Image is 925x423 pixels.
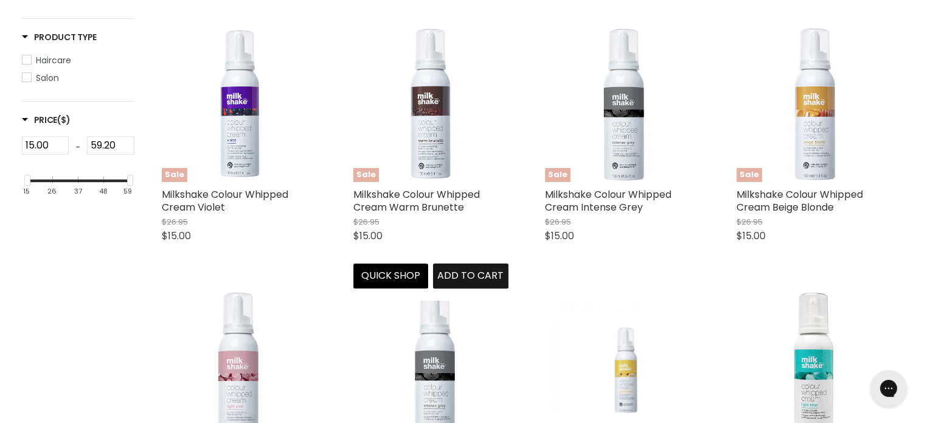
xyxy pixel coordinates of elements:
span: $15.00 [545,229,574,243]
button: Quick shop [353,264,429,288]
h3: Product Type [22,31,97,43]
a: Milkshake Colour Whipped Cream Warm Brunette [353,187,480,214]
span: Sale [736,168,762,182]
img: Milkshake Colour Whipped Cream Intense Grey [545,27,700,182]
button: Add to cart [433,264,508,288]
span: Sale [353,168,379,182]
img: Milkshake Colour Whipped Cream Warm Brunette [353,27,508,182]
a: Milkshake Colour Whipped Cream Intense Grey [545,187,671,214]
div: 15 [23,187,30,195]
span: ($) [57,114,70,126]
a: Salon [22,71,134,85]
a: Milkshake Colour Whipped Cream Warm BrunetteSale [353,27,508,182]
div: 48 [99,187,108,195]
img: Milkshake Colour Whipped Cream Beige Blonde [736,27,892,182]
a: Milkshake Colour Whipped Cream Violet [162,187,288,214]
span: Sale [545,168,570,182]
span: Price [22,114,71,126]
div: - [69,136,87,158]
span: Salon [36,72,59,84]
input: Max Price [87,136,134,155]
div: 26 [47,187,57,195]
span: $15.00 [353,229,383,243]
a: Haircare [22,54,134,67]
span: $26.95 [353,216,379,228]
span: $26.95 [736,216,763,228]
div: 59 [123,187,132,195]
div: 37 [74,187,82,195]
a: Milkshake Colour Whipped Cream Beige Blonde [736,187,863,214]
input: Min Price [22,136,69,155]
span: $15.00 [736,229,766,243]
a: Milkshake Colour Whipped Cream VioletSale [162,27,317,182]
span: $26.95 [162,216,188,228]
a: Milkshake Colour Whipped Cream Intense GreySale [545,27,700,182]
span: Haircare [36,54,71,66]
span: Sale [162,168,187,182]
a: Milkshake Colour Whipped Cream Beige BlondeSale [736,27,892,182]
span: $26.95 [545,216,571,228]
img: Milkshake Colour Whipped Cream Violet [162,27,317,182]
h3: Price($) [22,114,71,126]
span: $15.00 [162,229,191,243]
iframe: Gorgias live chat messenger [864,366,913,411]
span: Add to cart [437,268,504,282]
